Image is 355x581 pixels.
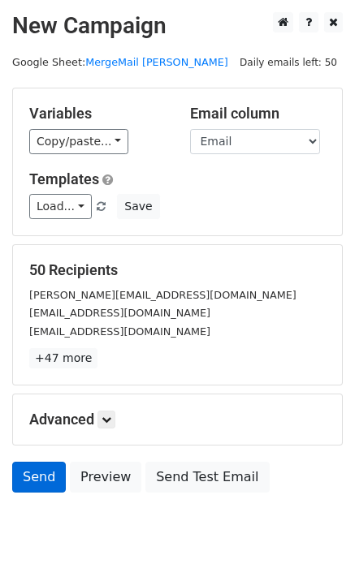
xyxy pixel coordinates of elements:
[29,129,128,154] a: Copy/paste...
[12,462,66,493] a: Send
[29,289,297,301] small: [PERSON_NAME][EMAIL_ADDRESS][DOMAIN_NAME]
[117,194,159,219] button: Save
[29,325,210,338] small: [EMAIL_ADDRESS][DOMAIN_NAME]
[12,12,343,40] h2: New Campaign
[274,503,355,581] iframe: Chat Widget
[85,56,228,68] a: MergeMail [PERSON_NAME]
[190,105,327,123] h5: Email column
[29,170,99,187] a: Templates
[234,54,343,71] span: Daily emails left: 50
[12,56,228,68] small: Google Sheet:
[70,462,141,493] a: Preview
[29,307,210,319] small: [EMAIL_ADDRESS][DOMAIN_NAME]
[29,348,97,368] a: +47 more
[29,105,166,123] h5: Variables
[29,261,326,279] h5: 50 Recipients
[29,411,326,428] h5: Advanced
[145,462,269,493] a: Send Test Email
[234,56,343,68] a: Daily emails left: 50
[29,194,92,219] a: Load...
